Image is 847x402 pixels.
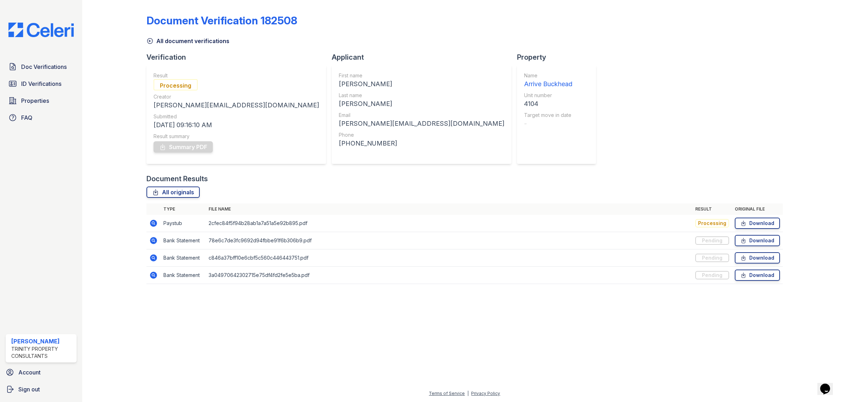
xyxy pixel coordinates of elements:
[339,112,504,119] div: Email
[3,382,79,396] a: Sign out
[154,120,319,130] div: [DATE] 09:16:10 AM
[6,111,77,125] a: FAQ
[154,113,319,120] div: Submitted
[695,236,729,245] div: Pending
[732,203,783,215] th: Original file
[18,385,40,394] span: Sign out
[524,119,572,129] div: -
[524,79,572,89] div: Arrive Buckhead
[524,112,572,119] div: Target move in date
[817,374,840,395] iframe: chat widget
[3,23,79,37] img: CE_Logo_Blue-a8612792a0a2168367f1c8372b55b34899dd931a85d93a1a3d3e32e68fde9ad4.png
[21,79,61,88] span: ID Verifications
[154,133,319,140] div: Result summary
[695,271,729,279] div: Pending
[735,270,780,281] a: Download
[161,267,206,284] td: Bank Statement
[339,138,504,148] div: [PHONE_NUMBER]
[735,252,780,264] a: Download
[339,119,504,129] div: [PERSON_NAME][EMAIL_ADDRESS][DOMAIN_NAME]
[339,131,504,138] div: Phone
[206,203,692,215] th: File name
[11,345,74,360] div: Trinity Property Consultants
[21,63,67,71] span: Doc Verifications
[154,79,198,90] div: Processing
[735,235,780,246] a: Download
[206,267,692,284] td: 3a04970642302715e75df4fd2fe5e5ba.pdf
[517,52,602,62] div: Property
[146,14,297,27] div: Document Verification 182508
[695,219,729,227] div: Processing
[429,391,465,396] a: Terms of Service
[6,60,77,74] a: Doc Verifications
[146,37,229,45] a: All document verifications
[161,215,206,232] td: Paystub
[692,203,732,215] th: Result
[695,254,729,262] div: Pending
[161,249,206,267] td: Bank Statement
[524,92,572,99] div: Unit number
[154,93,319,100] div: Creator
[146,174,208,184] div: Document Results
[524,99,572,109] div: 4104
[206,215,692,232] td: 2cfec84f5f94b28ab1a7a51a5e92b895.pdf
[339,72,504,79] div: First name
[154,100,319,110] div: [PERSON_NAME][EMAIL_ADDRESS][DOMAIN_NAME]
[18,368,41,377] span: Account
[21,96,49,105] span: Properties
[6,77,77,91] a: ID Verifications
[206,249,692,267] td: c846a37bff10e6cbf5c560c446443751.pdf
[154,72,319,79] div: Result
[339,79,504,89] div: [PERSON_NAME]
[3,365,79,379] a: Account
[332,52,517,62] div: Applicant
[6,94,77,108] a: Properties
[524,72,572,89] a: Name Arrive Buckhead
[161,203,206,215] th: Type
[735,218,780,229] a: Download
[146,52,332,62] div: Verification
[471,391,500,396] a: Privacy Policy
[339,99,504,109] div: [PERSON_NAME]
[21,113,32,122] span: FAQ
[339,92,504,99] div: Last name
[524,72,572,79] div: Name
[467,391,469,396] div: |
[206,232,692,249] td: 78e6c7de3fc9692d94fbbe91f6b306b9.pdf
[146,187,200,198] a: All originals
[161,232,206,249] td: Bank Statement
[11,337,74,345] div: [PERSON_NAME]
